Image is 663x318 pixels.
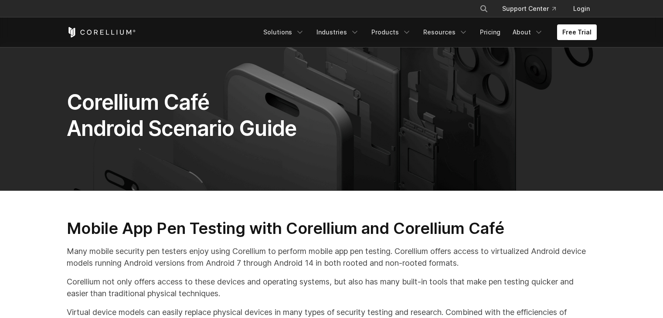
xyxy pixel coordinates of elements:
[566,1,597,17] a: Login
[418,24,473,40] a: Resources
[67,219,597,238] h2: Mobile App Pen Testing with Corellium and Corellium Café
[476,1,492,17] button: Search
[469,1,597,17] div: Navigation Menu
[258,24,309,40] a: Solutions
[67,245,597,269] p: Many mobile security pen testers enjoy using Corellium to perform mobile app pen testing. Corelli...
[557,24,597,40] a: Free Trial
[495,1,563,17] a: Support Center
[67,89,297,141] span: Corellium Café Android Scenario Guide
[311,24,364,40] a: Industries
[366,24,416,40] a: Products
[67,27,136,37] a: Corellium Home
[258,24,597,40] div: Navigation Menu
[475,24,506,40] a: Pricing
[67,276,597,299] p: Corellium not only offers access to these devices and operating systems, but also has many built-...
[507,24,548,40] a: About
